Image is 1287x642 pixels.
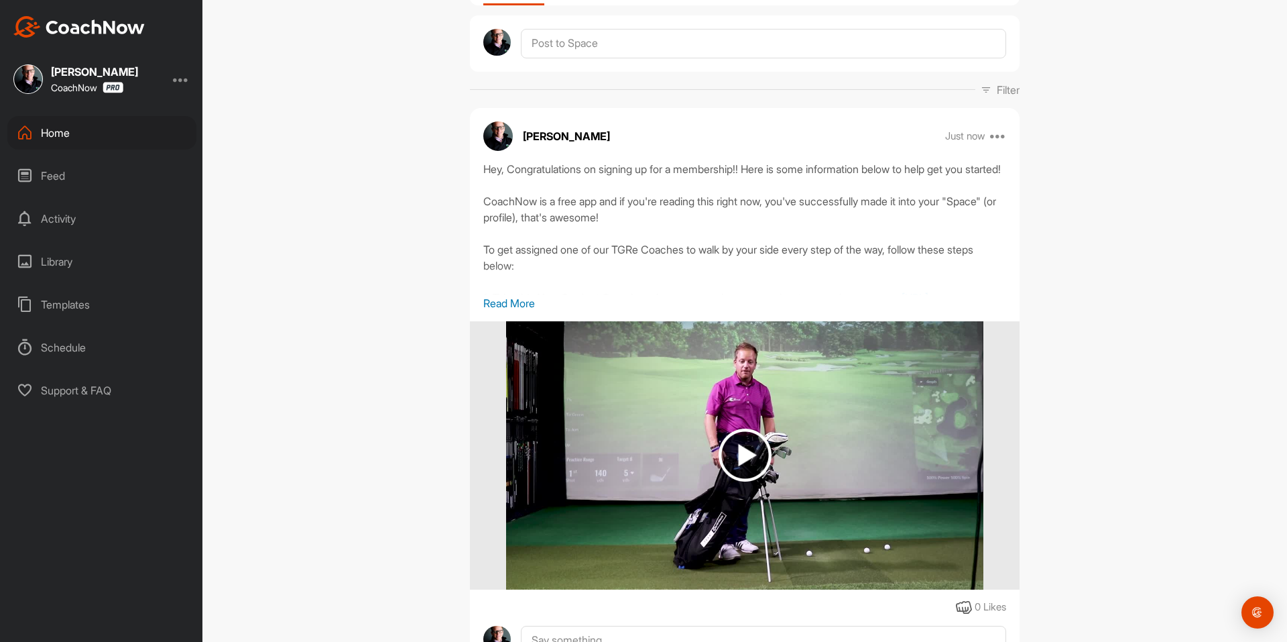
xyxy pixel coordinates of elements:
[523,128,610,144] p: [PERSON_NAME]
[719,429,772,482] img: play
[7,288,196,321] div: Templates
[483,121,513,151] img: avatar
[7,374,196,407] div: Support & FAQ
[483,161,1006,295] div: Hey, Congratulations on signing up for a membership!! Here is some information below to help get ...
[997,82,1020,98] p: Filter
[7,116,196,150] div: Home
[13,16,145,38] img: CoachNow
[51,82,123,93] div: CoachNow
[13,64,43,94] img: square_d7b6dd5b2d8b6df5777e39d7bdd614c0.jpg
[7,202,196,235] div: Activity
[1241,596,1274,629] div: Open Intercom Messenger
[103,82,123,93] img: CoachNow Pro
[51,66,138,77] div: [PERSON_NAME]
[483,295,1006,311] p: Read More
[506,321,983,590] img: media
[483,29,511,56] img: avatar
[7,331,196,364] div: Schedule
[7,159,196,193] div: Feed
[7,245,196,278] div: Library
[945,129,985,143] p: Just now
[975,600,1006,615] div: 0 Likes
